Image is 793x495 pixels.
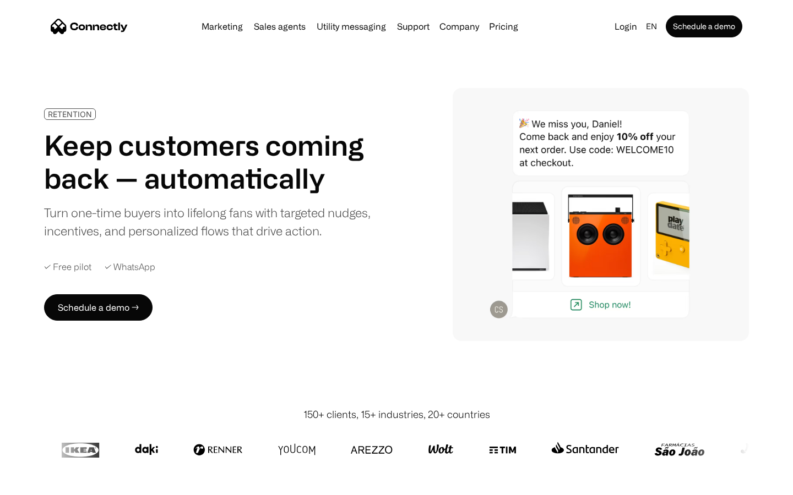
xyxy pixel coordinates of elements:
[11,475,66,491] aside: Language selected: English
[303,407,490,422] div: 150+ clients, 15+ industries, 20+ countries
[312,22,390,31] a: Utility messaging
[44,294,153,321] a: Schedule a demo →
[44,204,379,240] div: Turn one-time buyers into lifelong fans with targeted nudges, incentives, and personalized flows ...
[485,22,523,31] a: Pricing
[393,22,434,31] a: Support
[249,22,310,31] a: Sales agents
[44,262,91,272] div: ✓ Free pilot
[646,19,657,34] div: en
[439,19,479,34] div: Company
[666,15,742,37] a: Schedule a demo
[48,110,92,118] div: RETENTION
[105,262,155,272] div: ✓ WhatsApp
[197,22,247,31] a: Marketing
[610,19,642,34] a: Login
[44,129,379,195] h1: Keep customers coming back — automatically
[22,476,66,491] ul: Language list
